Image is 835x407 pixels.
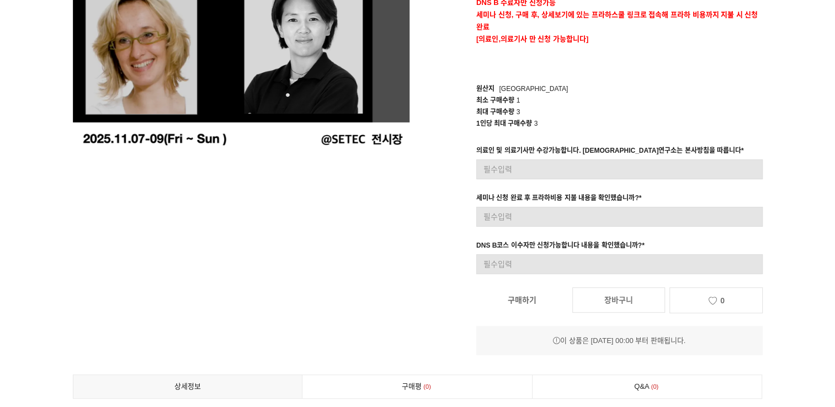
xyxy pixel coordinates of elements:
[476,240,645,254] div: DNS B코스 이수자만 신청가능합니다 내용을 확인했습니까?
[572,287,665,313] a: 장바구니
[499,85,568,93] span: [GEOGRAPHIC_DATA]
[476,35,588,43] strong: [의료인,의료기사 만 신청 가능합니다]
[669,287,762,313] a: 0
[534,120,538,127] span: 3
[650,381,661,393] span: 0
[476,145,744,159] div: 의료인 및 의료기사만 수강가능합니다. [DEMOGRAPHIC_DATA]연구소는 본사방침을 따릅니다
[476,97,514,104] span: 최소 구매수량
[302,375,532,398] a: 구매평0
[476,120,532,127] span: 1인당 최대 구매수량
[476,207,763,227] input: 필수입력
[517,97,520,104] span: 1
[422,381,433,393] span: 0
[476,288,568,312] a: 구매하기
[476,159,763,179] input: 필수입력
[476,10,758,31] strong: 세미나 신청, 구매 후, 상세보기에 있는 프라하스쿨 링크로 접속해 프라하 비용까지 지불 시 신청완료
[720,296,725,305] span: 0
[476,192,641,207] div: 세미나 신청 완료 후 프라하비용 지불 내용을 확인했습니까?
[476,85,494,93] span: 원산지
[73,375,302,398] a: 상세정보
[476,108,514,116] span: 최대 구매수량
[476,254,763,274] input: 필수입력
[517,108,520,116] span: 3
[533,375,762,398] a: Q&A0
[476,335,763,347] div: 이 상품은 [DATE] 00:00 부터 판매됩니다.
